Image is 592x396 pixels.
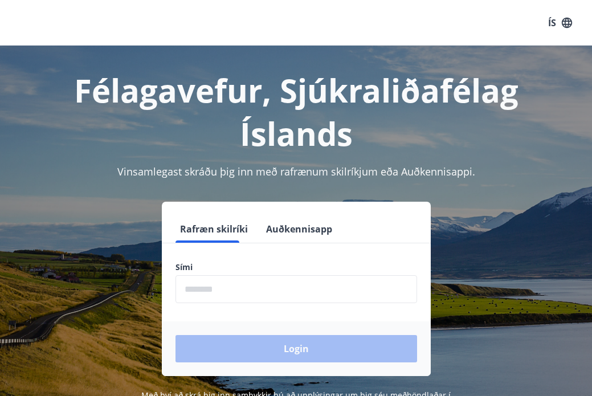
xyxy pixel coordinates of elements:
label: Sími [175,262,417,273]
h1: Félagavefur, Sjúkraliðafélag Íslands [14,68,578,155]
span: Vinsamlegast skráðu þig inn með rafrænum skilríkjum eða Auðkennisappi. [117,165,475,178]
button: ÍS [542,13,578,33]
button: Auðkennisapp [262,215,337,243]
button: Rafræn skilríki [175,215,252,243]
